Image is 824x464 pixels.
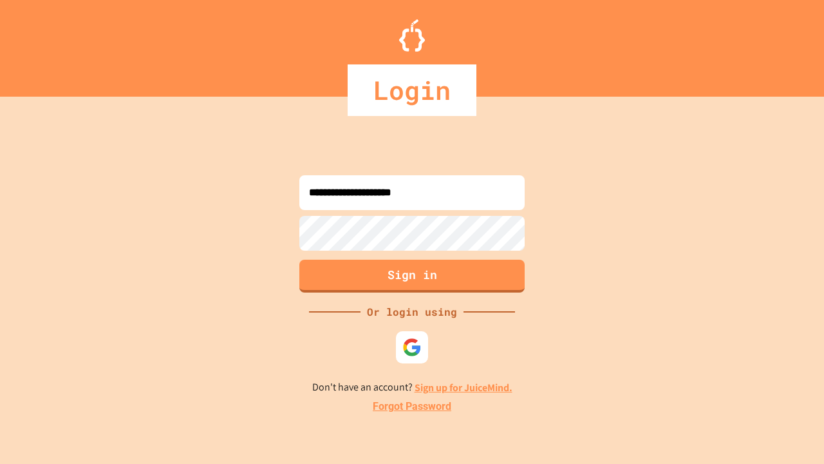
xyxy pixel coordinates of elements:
img: google-icon.svg [402,338,422,357]
a: Forgot Password [373,399,451,414]
button: Sign in [299,260,525,293]
div: Or login using [360,304,464,320]
p: Don't have an account? [312,380,512,396]
a: Sign up for JuiceMind. [415,381,512,394]
img: Logo.svg [399,19,425,52]
div: Login [348,64,476,116]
